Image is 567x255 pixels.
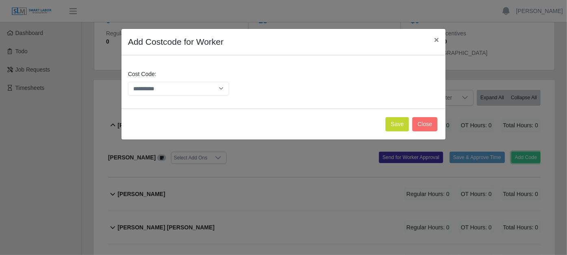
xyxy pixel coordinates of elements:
label: Cost Code: [128,70,156,78]
h4: Add Costcode for Worker [128,35,223,48]
button: Save [385,117,409,131]
span: × [434,35,439,44]
button: Close [428,29,446,50]
button: Close [412,117,437,131]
